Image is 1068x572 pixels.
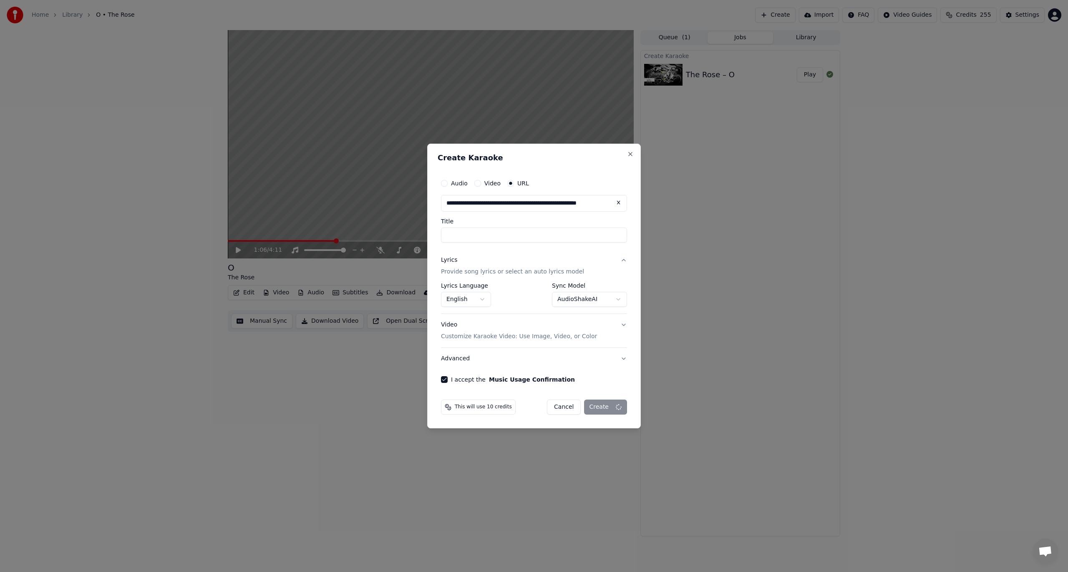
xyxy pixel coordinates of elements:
div: Video [441,321,597,341]
p: Provide song lyrics or select an auto lyrics model [441,268,584,276]
div: LyricsProvide song lyrics or select an auto lyrics model [441,283,627,314]
h2: Create Karaoke [438,154,630,162]
label: URL [517,180,529,186]
button: VideoCustomize Karaoke Video: Use Image, Video, or Color [441,314,627,347]
button: LyricsProvide song lyrics or select an auto lyrics model [441,249,627,283]
label: Video [484,180,501,186]
button: I accept the [489,377,575,382]
label: Title [441,218,627,224]
button: Cancel [547,400,581,415]
button: Advanced [441,348,627,370]
span: This will use 10 credits [455,404,512,410]
label: Audio [451,180,468,186]
label: Sync Model [552,283,627,289]
div: Lyrics [441,256,457,264]
label: I accept the [451,377,575,382]
label: Lyrics Language [441,283,491,289]
p: Customize Karaoke Video: Use Image, Video, or Color [441,332,597,341]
